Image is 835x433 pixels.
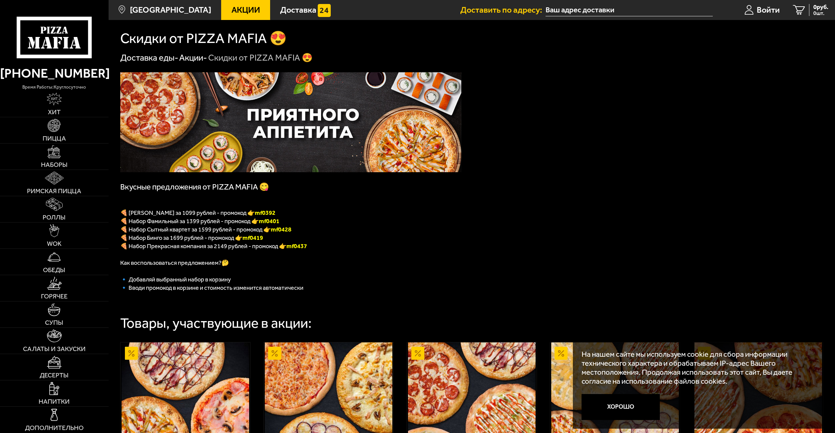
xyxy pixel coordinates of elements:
span: 🍕 Набор Фамильный за 1399 рублей - промокод 👉 [120,217,279,225]
span: Наборы [41,162,68,168]
span: 0 шт. [813,11,828,16]
span: Акции [231,6,260,14]
span: Войти [757,6,780,14]
span: 🔹 Вводи промокод в корзине и стоимость изменится автоматически [120,284,303,291]
span: Горячее [41,293,68,300]
img: Акционный [125,347,138,360]
span: Дополнительно [25,425,84,431]
span: Доставить по адресу: [460,6,546,14]
img: Акционный [411,347,424,360]
span: Салаты и закуски [23,346,86,352]
div: Скидки от PIZZA MAFIA 😍 [208,52,313,64]
img: 15daf4d41897b9f0e9f617042186c801.svg [318,4,331,17]
span: Напитки [39,398,70,405]
b: mf0419 [242,234,263,241]
span: 🍕 Набор Бинго за 1699 рублей - промокод 👉 [120,234,263,241]
span: Как воспользоваться предложением?🤔 [120,259,229,266]
span: 🍕 [PERSON_NAME] за 1099 рублей - промокод 👉 [120,209,275,217]
img: 1024x1024 [120,72,461,172]
b: mf0428 [271,226,291,233]
font: mf0392 [255,209,275,217]
span: Роллы [43,214,66,221]
input: Ваш адрес доставки [546,4,712,16]
span: 🍕 Набор Прекрасная компания за 2149 рублей - промокод 👉 [120,242,286,250]
span: Вкусные предложения от PIZZA MAFIA 😋 [120,182,269,192]
div: Товары, участвующие в акции: [120,316,312,330]
span: Супы [45,319,63,326]
span: 🔹 Добавляй выбранный набор в корзину [120,276,231,283]
span: WOK [47,240,62,247]
img: Акционный [555,347,568,360]
a: Доставка еды- [120,53,178,63]
a: Акции- [179,53,207,63]
p: На нашем сайте мы используем cookie для сбора информации технического характера и обрабатываем IP... [582,350,811,386]
span: 🍕 Набор Сытный квартет за 1599 рублей - промокод 👉 [120,226,291,233]
img: Акционный [268,347,281,360]
span: Хит [48,109,61,116]
span: Пицца [43,135,66,142]
span: Доставка [280,6,316,14]
span: Обеды [43,267,65,273]
span: Римская пицца [27,188,81,195]
span: Десерты [40,372,69,379]
b: mf0401 [259,217,279,225]
button: Хорошо [582,394,660,420]
h1: Скидки от PIZZA MAFIA 😍 [120,32,287,46]
span: 0 руб. [813,4,828,10]
span: [GEOGRAPHIC_DATA] [130,6,211,14]
span: mf0437 [286,242,307,250]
